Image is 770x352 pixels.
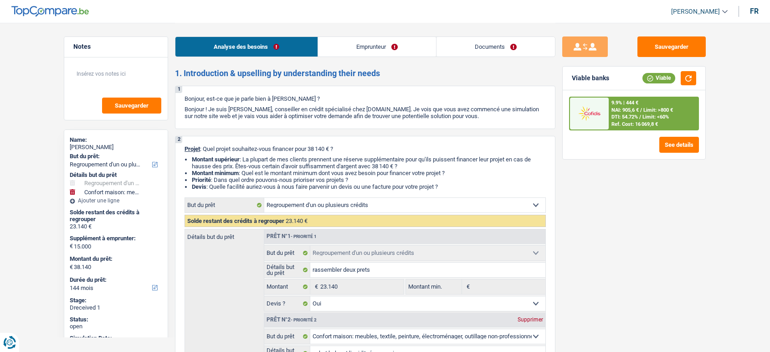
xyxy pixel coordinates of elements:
[611,121,658,127] div: Ref. Cost: 16 069,8 €
[286,217,308,224] span: 23.140 €
[185,95,546,102] p: Bonjour, est-ce que je parle bien à [PERSON_NAME] ?
[642,114,669,120] span: Limit: <60%
[185,145,200,152] span: Projet
[640,107,642,113] span: /
[264,280,310,294] label: Montant
[643,107,673,113] span: Limit: >800 €
[185,106,546,119] p: Bonjour ! Je suis [PERSON_NAME], conseiller en crédit spécialisé chez [DOMAIN_NAME]. Je vois que ...
[70,316,162,323] div: Status:
[611,114,638,120] span: DTI: 54.72%
[642,73,675,83] div: Viable
[175,68,555,78] h2: 1. Introduction & upselling by understanding their needs
[70,335,162,342] div: Simulation Date:
[639,114,641,120] span: /
[185,229,264,240] label: Détails but du prêt
[264,296,310,311] label: Devis ?
[70,153,160,160] label: But du prêt:
[70,264,73,271] span: €
[310,280,320,294] span: €
[73,43,159,51] h5: Notes
[192,176,546,183] li: : Dans quel ordre pouvons-nous prioriser vos projets ?
[671,8,720,16] span: [PERSON_NAME]
[664,4,728,19] a: [PERSON_NAME]
[70,144,162,151] div: [PERSON_NAME]
[70,235,160,242] label: Supplément à emprunter:
[659,137,699,153] button: See details
[192,156,546,170] li: : La plupart de mes clients prennent une réserve supplémentaire pour qu'ils puissent financer leu...
[70,197,162,204] div: Ajouter une ligne
[115,103,149,109] span: Sauvegarder
[70,243,73,250] span: €
[70,209,162,223] div: Solde restant des crédits à regrouper
[70,223,162,230] div: 23.140 €
[192,183,546,190] li: : Quelle facilité auriez-vous à nous faire parvenir un devis ou une facture pour votre projet ?
[175,37,318,57] a: Analyse des besoins
[175,136,182,143] div: 2
[192,183,206,190] span: Devis
[611,107,639,113] span: NAI: 905,6 €
[102,98,161,114] button: Sauvegarder
[70,276,160,284] label: Durée du prêt:
[572,74,609,82] div: Viable banks
[70,297,162,304] div: Stage:
[291,234,317,239] span: - Priorité 1
[436,37,555,57] a: Documents
[70,171,162,179] div: Détails but du prêt
[750,7,759,16] div: fr
[264,246,310,260] label: But du prêt
[70,136,162,144] div: Name:
[264,317,319,323] div: Prêt n°2
[175,86,182,93] div: 1
[264,263,310,277] label: Détails but du prêt
[264,329,310,344] label: But du prêt
[637,36,706,57] button: Sauvegarder
[187,217,284,224] span: Solde restant des crédits à regrouper
[192,156,240,163] strong: Montant supérieur
[185,198,264,212] label: But du prêt
[611,100,638,106] div: 9.9% | 444 €
[70,255,160,263] label: Montant du prêt:
[572,105,606,122] img: Cofidis
[291,317,317,322] span: - Priorité 2
[70,304,162,311] div: Dreceived 1
[192,176,211,183] strong: Priorité
[185,145,546,152] p: : Quel projet souhaitez-vous financer pour 38 140 € ?
[192,170,239,176] strong: Montant minimum
[318,37,436,57] a: Emprunteur
[462,280,472,294] span: €
[11,6,89,17] img: TopCompare Logo
[515,317,545,322] div: Supprimer
[70,323,162,330] div: open
[192,170,546,176] li: : Quel est le montant minimum dont vous avez besoin pour financer votre projet ?
[406,280,462,294] label: Montant min.
[264,233,319,239] div: Prêt n°1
